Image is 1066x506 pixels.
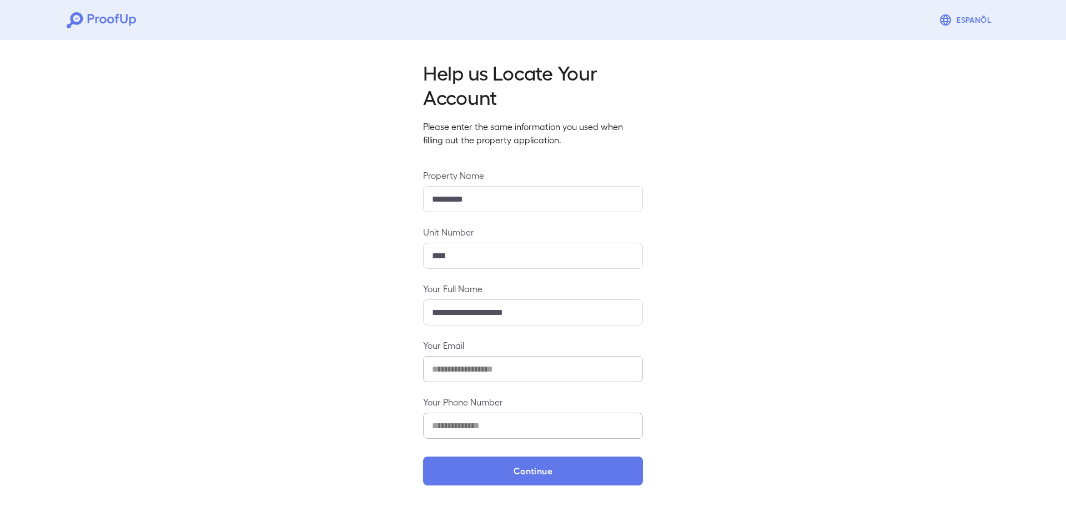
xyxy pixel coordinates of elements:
[423,120,643,147] p: Please enter the same information you used when filling out the property application.
[423,457,643,485] button: Continue
[934,9,999,31] button: Espanõl
[423,169,643,182] label: Property Name
[423,60,643,109] h2: Help us Locate Your Account
[423,226,643,238] label: Unit Number
[423,339,643,352] label: Your Email
[423,282,643,295] label: Your Full Name
[423,395,643,408] label: Your Phone Number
